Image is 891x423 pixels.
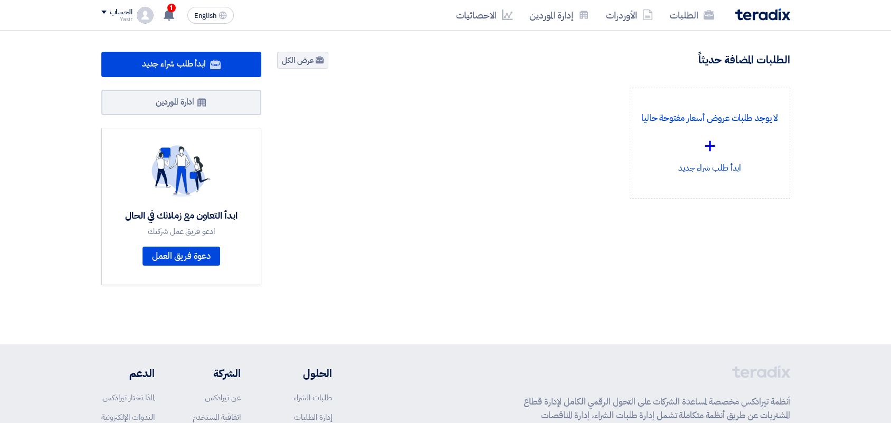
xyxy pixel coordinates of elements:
[639,97,781,190] div: ابدأ طلب شراء جديد
[110,8,132,17] div: الحساب
[639,130,781,162] div: +
[194,12,216,20] span: English
[101,365,155,381] li: الدعم
[639,111,781,125] p: لا يوجد طلبات عروض أسعار مفتوحة حاليا
[293,392,332,403] a: طلبات الشراء
[661,3,723,27] a: الطلبات
[101,16,132,22] div: Yasir
[101,90,262,115] a: ادارة الموردين
[151,145,211,197] img: invite_your_team.svg
[125,210,237,222] div: ابدأ التعاون مع زملائك في الحال
[137,7,154,24] img: profile_test.png
[142,58,206,70] span: ابدأ طلب شراء جديد
[186,365,241,381] li: الشركة
[125,227,237,236] div: ادعو فريق عمل شركتك
[205,392,241,403] a: عن تيرادكس
[277,52,328,69] a: عرض الكل
[143,247,221,266] a: دعوة فريق العمل
[521,3,598,27] a: إدارة الموردين
[448,3,521,27] a: الاحصائيات
[272,365,332,381] li: الحلول
[167,4,176,12] span: 1
[294,411,332,423] a: إدارة الطلبات
[187,7,234,24] button: English
[598,3,661,27] a: الأوردرات
[698,53,790,67] h4: الطلبات المضافة حديثاً
[102,392,155,403] a: لماذا تختار تيرادكس
[193,411,241,423] a: اتفاقية المستخدم
[735,8,790,21] img: Teradix logo
[101,411,155,423] a: الندوات الإلكترونية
